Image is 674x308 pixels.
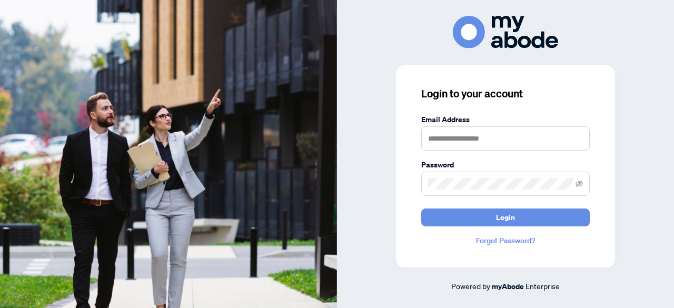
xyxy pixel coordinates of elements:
a: Forgot Password? [421,235,590,246]
h3: Login to your account [421,86,590,101]
img: ma-logo [453,16,558,48]
label: Password [421,159,590,171]
span: Enterprise [526,281,560,291]
span: Login [496,209,515,226]
label: Email Address [421,114,590,125]
button: Login [421,208,590,226]
span: eye-invisible [576,180,583,187]
span: Powered by [451,281,490,291]
a: myAbode [492,281,524,292]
